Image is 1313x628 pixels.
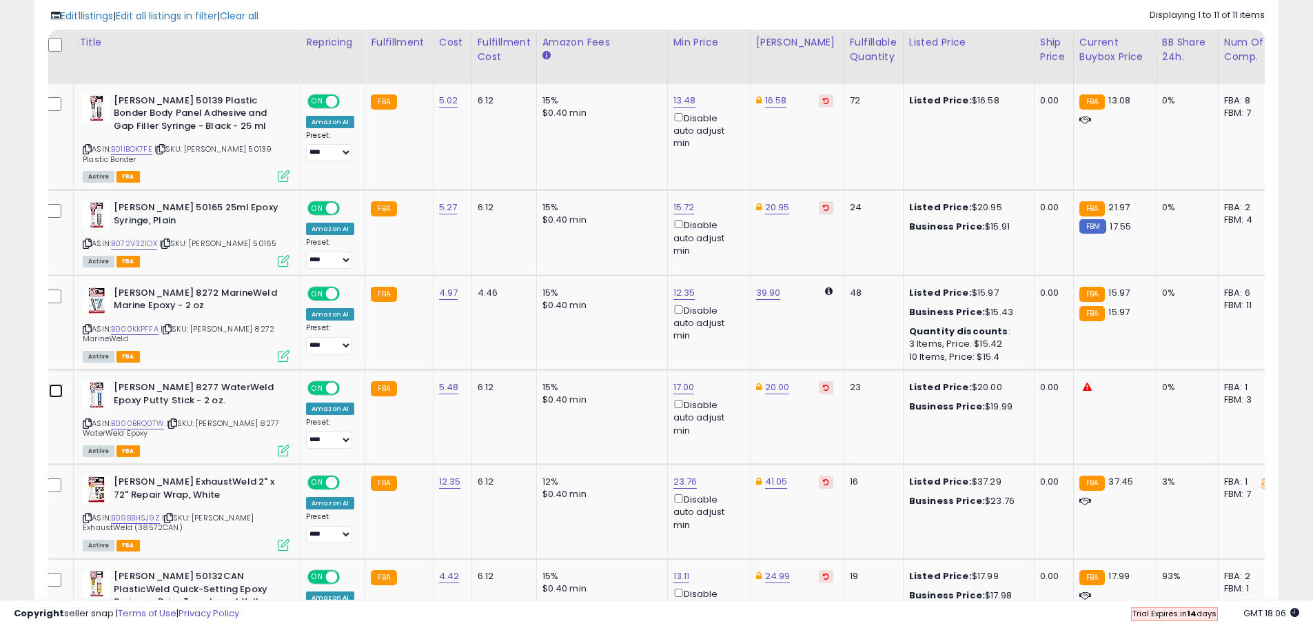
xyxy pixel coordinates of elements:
[114,287,281,316] b: [PERSON_NAME] 8272 MarineWeld Marine Epoxy - 2 oz
[179,607,239,620] a: Privacy Policy
[1079,219,1106,234] small: FBM
[909,325,1024,338] div: :
[1079,35,1150,64] div: Current Buybox Price
[542,50,551,62] small: Amazon Fees.
[909,286,972,299] b: Listed Price:
[371,287,396,302] small: FBA
[83,351,114,363] span: All listings currently available for purchase on Amazon
[1162,570,1208,583] div: 93%
[850,35,897,64] div: Fulfillable Quantity
[673,303,740,343] div: Disable auto adjust min
[909,94,972,107] b: Listed Price:
[1162,201,1208,214] div: 0%
[371,201,396,216] small: FBA
[1162,476,1208,488] div: 3%
[116,351,140,363] span: FBA
[371,94,396,110] small: FBA
[1132,608,1217,619] span: Trial Expires in days
[83,94,289,181] div: ASIN:
[1224,570,1270,583] div: FBA: 2
[116,171,140,183] span: FBA
[83,201,289,265] div: ASIN:
[673,201,695,214] a: 15.72
[14,607,64,620] strong: Copyright
[83,418,279,438] span: | SKU: [PERSON_NAME] 8277 WaterWeld Epoxy
[909,287,1024,299] div: $15.97
[116,445,140,457] span: FBA
[765,381,790,394] a: 20.00
[83,445,114,457] span: All listings currently available for purchase on Amazon
[850,287,893,299] div: 48
[79,35,294,50] div: Title
[909,476,1024,488] div: $37.29
[909,381,972,394] b: Listed Price:
[673,381,695,394] a: 17.00
[909,351,1024,363] div: 10 Items, Price: $15.4
[1108,201,1130,214] span: 21.97
[765,475,788,489] a: 41.05
[1079,94,1105,110] small: FBA
[478,201,526,214] div: 6.12
[850,381,893,394] div: 23
[439,201,458,214] a: 5.27
[765,569,791,583] a: 24.99
[83,287,110,314] img: 51doOpoO2ZL._SL40_.jpg
[1040,381,1063,394] div: 0.00
[909,305,985,318] b: Business Price:
[1187,608,1197,619] b: 14
[1224,583,1270,595] div: FBM: 1
[542,214,657,226] div: $0.40 min
[1224,214,1270,226] div: FBM: 4
[909,221,1024,233] div: $15.91
[338,288,360,300] span: OFF
[542,381,657,394] div: 15%
[1224,35,1274,64] div: Num of Comp.
[909,570,1024,583] div: $17.99
[338,95,360,107] span: OFF
[765,94,787,108] a: 16.58
[439,569,460,583] a: 4.42
[306,403,354,415] div: Amazon AI
[673,217,740,257] div: Disable auto adjust min
[478,476,526,488] div: 6.12
[1224,201,1270,214] div: FBA: 2
[909,325,1008,338] b: Quantity discounts
[542,583,657,595] div: $0.40 min
[83,381,289,455] div: ASIN:
[478,287,526,299] div: 4.46
[83,256,114,267] span: All listings currently available for purchase on Amazon
[909,494,985,507] b: Business Price:
[673,94,696,108] a: 13.48
[850,570,893,583] div: 19
[371,381,396,396] small: FBA
[83,287,289,361] div: ASIN:
[1162,287,1208,299] div: 0%
[111,143,152,155] a: B01IBOK7FE
[542,394,657,406] div: $0.40 min
[118,607,176,620] a: Terms of Use
[83,512,254,533] span: | SKU: [PERSON_NAME] ExhaustWeld (38572CAN)
[1040,35,1068,64] div: Ship Price
[850,476,893,488] div: 16
[1108,305,1130,318] span: 15.97
[83,476,110,503] img: 51dyvfHibtL._SL40_.jpg
[306,308,354,321] div: Amazon AI
[909,495,1024,507] div: $23.76
[478,570,526,583] div: 6.12
[1040,476,1063,488] div: 0.00
[83,570,110,598] img: 51A7azdEbsL._SL40_.jpg
[542,107,657,119] div: $0.40 min
[338,571,360,583] span: OFF
[116,9,217,23] span: Edit all listings in filter
[83,323,274,344] span: | SKU: [PERSON_NAME] 8272 MarineWeld
[306,512,354,543] div: Preset:
[309,571,326,583] span: ON
[1224,381,1270,394] div: FBA: 1
[83,476,289,549] div: ASIN:
[1224,476,1270,488] div: FBA: 1
[439,94,458,108] a: 5.02
[909,400,985,413] b: Business Price:
[114,381,281,410] b: [PERSON_NAME] 8277 WaterWeld Epoxy Putty Stick - 2 oz.
[1162,94,1208,107] div: 0%
[83,171,114,183] span: All listings currently available for purchase on Amazon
